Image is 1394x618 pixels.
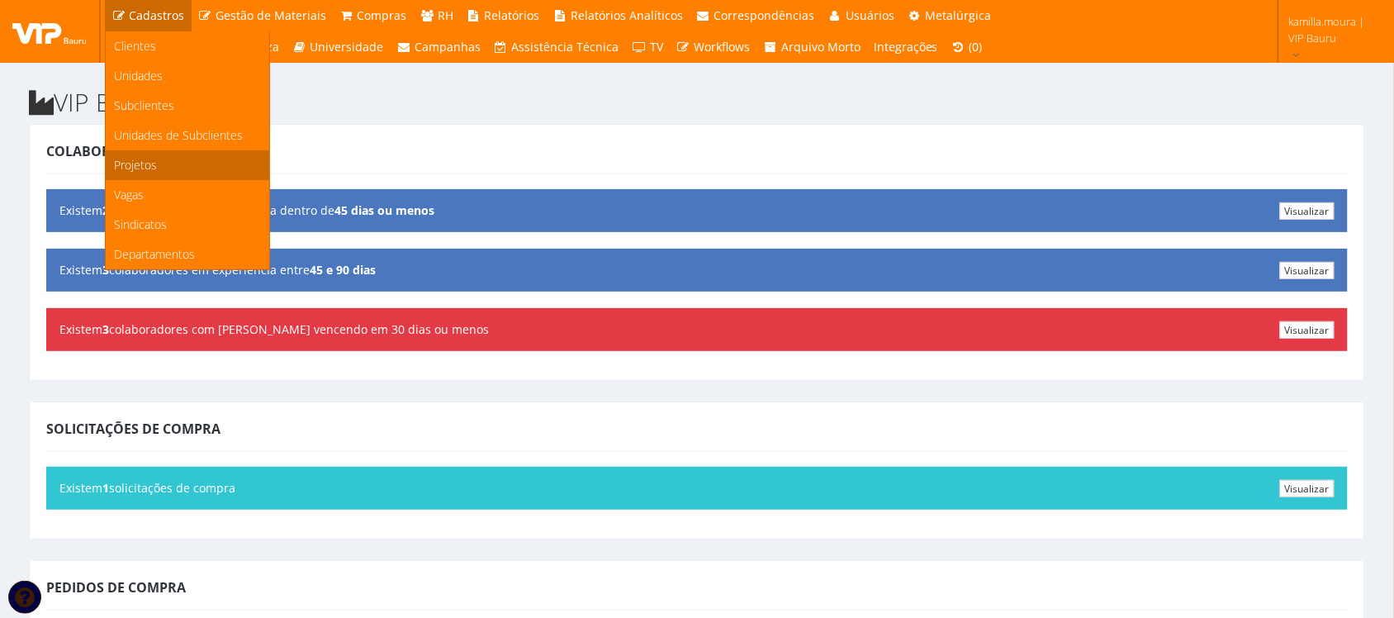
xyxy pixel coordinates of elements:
img: logo [12,19,87,44]
a: Departamentos [106,240,269,269]
span: Subclientes [114,97,174,113]
span: Projetos [114,157,157,173]
div: Existem colaboradores com [PERSON_NAME] vencendo em 30 dias ou menos [46,308,1348,351]
div: Existem colaboradores em experiência entre [46,249,1348,292]
span: Campanhas [415,39,481,55]
a: Unidades de Subclientes [106,121,269,150]
span: Vagas [114,187,144,202]
span: Metalúrgica [926,7,992,23]
a: Arquivo Morto [757,31,868,63]
a: Unidades [106,61,269,91]
span: Pedidos de Compra [46,578,186,597]
a: Workflows [670,31,757,63]
a: Clientes [106,31,269,61]
a: Subclientes [106,91,269,121]
b: 3 [102,321,109,337]
a: Assistência Técnica [487,31,626,63]
b: 45 dias ou menos [334,202,434,218]
span: Universidade [311,39,384,55]
span: RH [438,7,453,23]
b: 1 [102,480,109,496]
span: Gestão de Materiais [216,7,326,23]
div: Existem solicitações de compra [46,467,1348,510]
span: (0) [970,39,983,55]
span: Clientes [114,38,156,54]
a: Sindicatos [106,210,269,240]
b: 45 e 90 dias [310,262,376,278]
span: Assistência Técnica [512,39,619,55]
span: Integrações [874,39,938,55]
b: 3 [102,262,109,278]
span: Departamentos [114,246,195,262]
span: Colaboradores [46,142,164,160]
div: Existem colaboradores em experiência dentro de [46,189,1348,232]
a: Integrações [867,31,945,63]
a: Visualizar [1280,480,1335,497]
span: Cadastros [130,7,185,23]
span: kamilla.moura | VIP Bauru [1289,13,1373,46]
span: Usuários [846,7,894,23]
a: (0) [945,31,989,63]
span: Relatórios Analíticos [571,7,683,23]
span: TV [650,39,663,55]
span: Arquivo Morto [781,39,861,55]
span: Solicitações de Compra [46,420,220,438]
span: Unidades [114,68,163,83]
a: Vagas [106,180,269,210]
a: TV [626,31,671,63]
span: Unidades de Subclientes [114,127,243,143]
span: Workflows [695,39,751,55]
b: 2 [102,202,109,218]
span: Relatórios [485,7,540,23]
a: Universidade [286,31,391,63]
a: Visualizar [1280,202,1335,220]
span: Correspondências [714,7,815,23]
a: Campanhas [391,31,488,63]
a: Projetos [106,150,269,180]
span: Sindicatos [114,216,167,232]
a: Visualizar [1280,262,1335,279]
span: Compras [358,7,407,23]
h2: VIP Bauru [29,88,1365,116]
a: Visualizar [1280,321,1335,339]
